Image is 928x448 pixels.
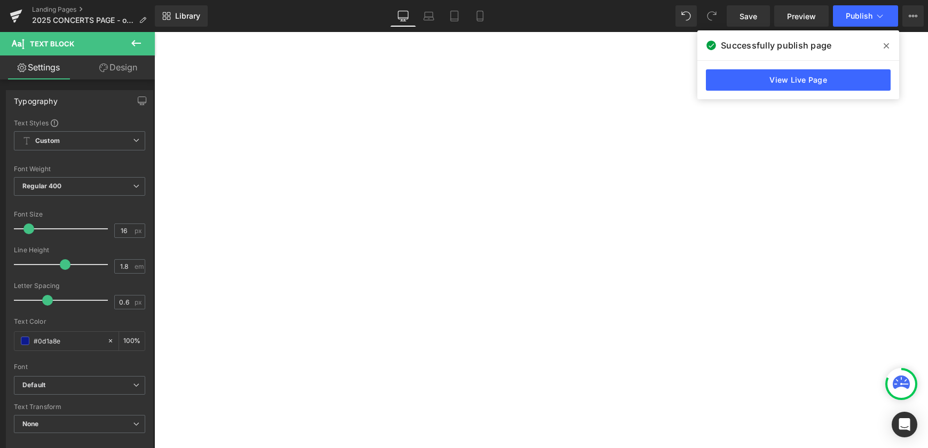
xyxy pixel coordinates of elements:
a: Preview [774,5,829,27]
a: Laptop [416,5,442,27]
button: Redo [701,5,722,27]
div: Line Height [14,246,145,254]
a: Mobile [467,5,493,27]
div: Text Transform [14,403,145,411]
div: Typography [14,91,58,106]
div: Font Weight [14,165,145,173]
a: View Live Page [706,69,891,91]
span: Save [740,11,757,22]
span: 2025 CONCERTS PAGE - on going [32,16,135,25]
div: Font [14,363,145,371]
div: Font Size [14,211,145,218]
button: Undo [675,5,697,27]
span: em [135,263,144,270]
button: Publish [833,5,898,27]
a: New Library [155,5,208,27]
b: Custom [35,137,60,146]
a: Design [80,55,157,79]
div: % [119,332,145,350]
div: Text Color [14,318,145,325]
button: More [902,5,924,27]
b: Regular 400 [22,182,62,190]
span: px [135,227,144,234]
i: Default [22,381,45,390]
div: Text Styles [14,118,145,127]
b: None [22,420,39,428]
span: px [135,299,144,306]
span: Preview [787,11,816,22]
a: Landing Pages [32,5,155,14]
span: Library [175,11,200,21]
input: Color [34,335,102,347]
a: Desktop [390,5,416,27]
div: Letter Spacing [14,282,145,290]
span: Successfully publish page [721,39,831,52]
div: Open Intercom Messenger [892,412,917,437]
span: Publish [846,12,872,20]
span: Text Block [30,39,74,48]
a: Tablet [442,5,467,27]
